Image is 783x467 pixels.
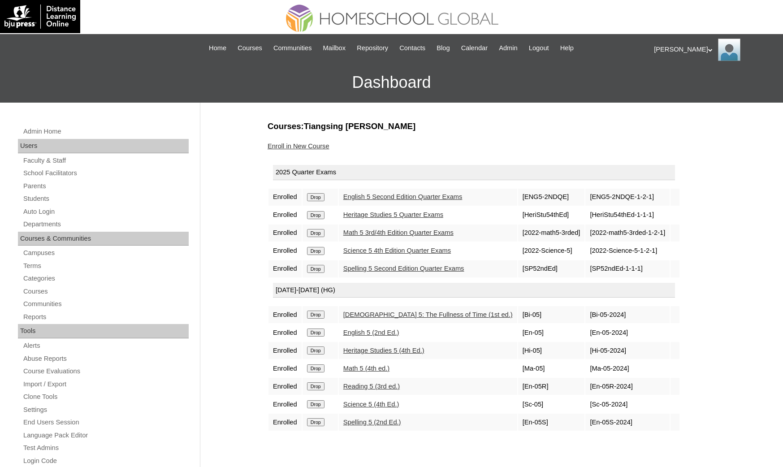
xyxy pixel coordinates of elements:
[343,329,399,336] a: English 5 (2nd Ed.)
[268,143,329,150] a: Enroll in New Course
[22,404,189,415] a: Settings
[268,189,302,206] td: Enrolled
[22,206,189,217] a: Auto Login
[461,43,488,53] span: Calendar
[343,419,401,426] a: Spelling 5 (2nd Ed.)
[307,311,324,319] input: Drop
[307,382,324,390] input: Drop
[22,126,189,137] a: Admin Home
[22,247,189,259] a: Campuses
[22,340,189,351] a: Alerts
[518,342,585,359] td: [Hi-05]
[343,211,443,218] a: Heritage Studies 5 Quarter Exams
[518,189,585,206] td: [ENG5-2NDQE]
[518,324,585,341] td: [En-05]
[268,121,711,132] h3: Courses:Tiangsing [PERSON_NAME]
[307,346,324,355] input: Drop
[238,43,262,53] span: Courses
[18,139,189,153] div: Users
[654,39,774,61] div: [PERSON_NAME]
[268,378,302,395] td: Enrolled
[395,43,430,53] a: Contacts
[432,43,454,53] a: Blog
[268,324,302,341] td: Enrolled
[529,43,549,53] span: Logout
[585,378,670,395] td: [En-05R-2024]
[273,43,312,53] span: Communities
[518,207,585,224] td: [HeriStu54thEd]
[585,207,670,224] td: [HeriStu54thEd-1-1-1]
[343,265,464,272] a: Spelling 5 Second Edition Quarter Exams
[268,414,302,431] td: Enrolled
[268,242,302,259] td: Enrolled
[352,43,393,53] a: Repository
[518,378,585,395] td: [En-05R]
[585,414,670,431] td: [En-05S-2024]
[22,298,189,310] a: Communities
[457,43,492,53] a: Calendar
[22,219,189,230] a: Departments
[268,260,302,277] td: Enrolled
[18,324,189,338] div: Tools
[22,417,189,428] a: End Users Session
[22,155,189,166] a: Faculty & Staff
[307,364,324,372] input: Drop
[494,43,522,53] a: Admin
[22,455,189,467] a: Login Code
[22,379,189,390] a: Import / Export
[273,283,675,298] div: [DATE]-[DATE] (HG)
[518,306,585,323] td: [Bi-05]
[343,193,463,200] a: English 5 Second Edition Quarter Exams
[22,260,189,272] a: Terms
[4,62,779,103] h3: Dashboard
[343,365,389,372] a: Math 5 (4th ed.)
[437,43,450,53] span: Blog
[357,43,388,53] span: Repository
[307,211,324,219] input: Drop
[585,306,670,323] td: [Bi-05-2024]
[585,360,670,377] td: [Ma-05-2024]
[323,43,346,53] span: Mailbox
[22,366,189,377] a: Course Evaluations
[518,260,585,277] td: [SP52ndEd]
[307,247,324,255] input: Drop
[585,342,670,359] td: [Hi-05-2024]
[22,286,189,297] a: Courses
[22,311,189,323] a: Reports
[307,193,324,201] input: Drop
[343,247,451,254] a: Science 5 4th Edition Quarter Exams
[499,43,518,53] span: Admin
[343,383,400,390] a: Reading 5 (3rd ed.)
[518,225,585,242] td: [2022-math5-3rded]
[307,265,324,273] input: Drop
[518,396,585,413] td: [Sc-05]
[585,225,670,242] td: [2022-math5-3rded-1-2-1]
[585,324,670,341] td: [En-05-2024]
[268,360,302,377] td: Enrolled
[307,229,324,237] input: Drop
[518,360,585,377] td: [Ma-05]
[233,43,267,53] a: Courses
[518,414,585,431] td: [En-05S]
[307,418,324,426] input: Drop
[585,189,670,206] td: [ENG5-2NDQE-1-2-1]
[22,181,189,192] a: Parents
[268,207,302,224] td: Enrolled
[22,168,189,179] a: School Facilitators
[209,43,226,53] span: Home
[319,43,350,53] a: Mailbox
[585,260,670,277] td: [SP52ndEd-1-1-1]
[268,225,302,242] td: Enrolled
[343,229,454,236] a: Math 5 3rd/4th Edition Quarter Exams
[204,43,231,53] a: Home
[22,391,189,402] a: Clone Tools
[718,39,740,61] img: Ariane Ebuen
[585,242,670,259] td: [2022-Science-5-1-2-1]
[343,347,424,354] a: Heritage Studies 5 (4th Ed.)
[18,232,189,246] div: Courses & Communities
[343,311,513,318] a: [DEMOGRAPHIC_DATA] 5: The Fullness of Time (1st ed.)
[268,306,302,323] td: Enrolled
[585,396,670,413] td: [Sc-05-2024]
[268,396,302,413] td: Enrolled
[518,242,585,259] td: [2022-Science-5]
